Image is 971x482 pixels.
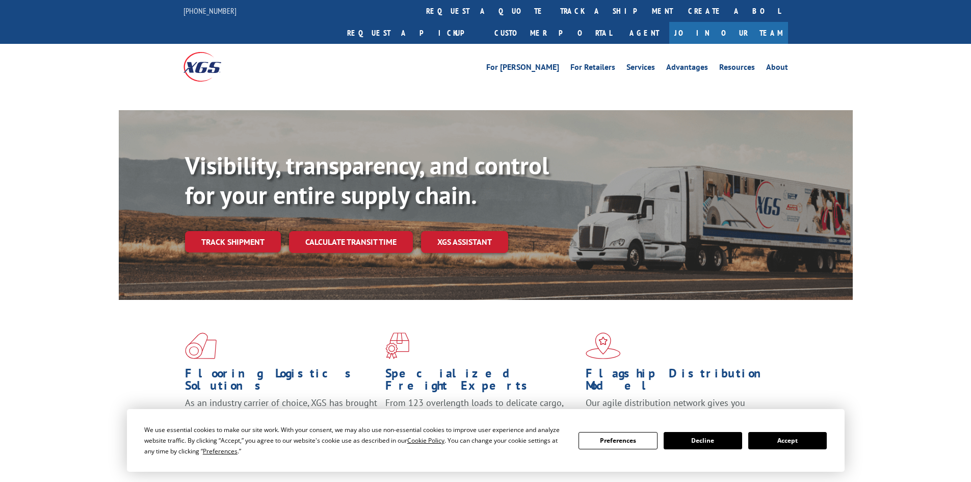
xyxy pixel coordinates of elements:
button: Accept [748,432,827,449]
img: xgs-icon-flagship-distribution-model-red [586,333,621,359]
a: For Retailers [570,63,615,74]
h1: Specialized Freight Experts [385,367,578,397]
a: Calculate transit time [289,231,413,253]
a: Request a pickup [339,22,487,44]
p: From 123 overlength loads to delicate cargo, our experienced staff knows the best way to move you... [385,397,578,442]
span: Our agile distribution network gives you nationwide inventory management on demand. [586,397,773,421]
img: xgs-icon-focused-on-flooring-red [385,333,409,359]
a: Agent [619,22,669,44]
a: Track shipment [185,231,281,252]
a: [PHONE_NUMBER] [183,6,237,16]
a: About [766,63,788,74]
span: Cookie Policy [407,436,444,445]
a: Services [626,63,655,74]
button: Preferences [579,432,657,449]
a: Advantages [666,63,708,74]
h1: Flagship Distribution Model [586,367,778,397]
div: Cookie Consent Prompt [127,409,845,472]
h1: Flooring Logistics Solutions [185,367,378,397]
span: Preferences [203,447,238,455]
b: Visibility, transparency, and control for your entire supply chain. [185,149,549,211]
a: Customer Portal [487,22,619,44]
button: Decline [664,432,742,449]
a: For [PERSON_NAME] [486,63,559,74]
div: We use essential cookies to make our site work. With your consent, we may also use non-essential ... [144,424,566,456]
a: Resources [719,63,755,74]
a: Join Our Team [669,22,788,44]
img: xgs-icon-total-supply-chain-intelligence-red [185,333,217,359]
a: XGS ASSISTANT [421,231,508,253]
span: As an industry carrier of choice, XGS has brought innovation and dedication to flooring logistics... [185,397,377,433]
